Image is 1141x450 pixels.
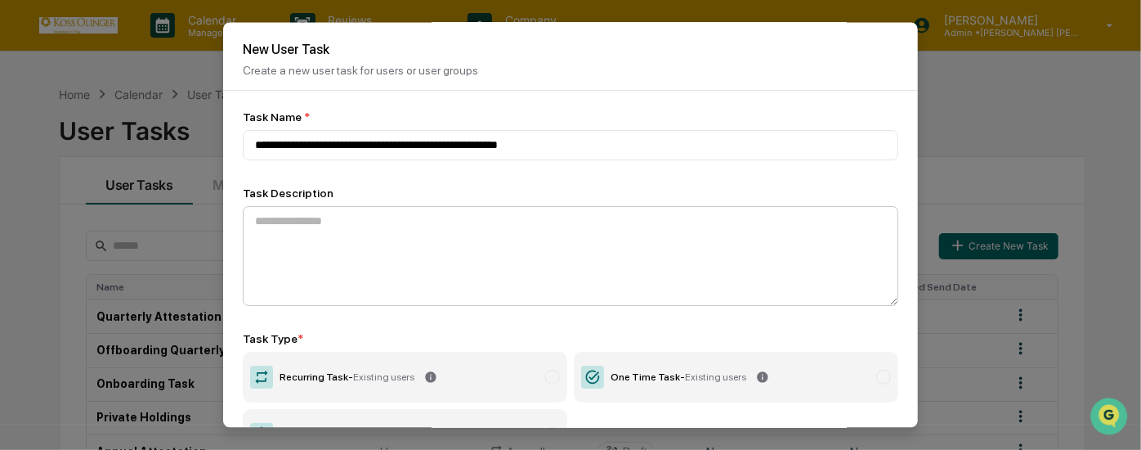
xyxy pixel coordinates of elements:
button: Preview image: Preview [16,241,298,377]
h2: New User Task [243,43,898,58]
iframe: Open customer support [1089,396,1133,440]
div: Task Name [243,111,898,124]
div: Recurring Task - [280,372,414,384]
span: Existing users [685,372,746,384]
button: back [16,13,36,33]
img: Go home [43,13,62,33]
div: Hey [PERSON_NAME], I'm trying to launch a compliance manual attestation and the pdf will not load... [106,70,289,207]
div: Task Description [243,187,898,200]
p: Create a new user task for users or user groups [243,65,898,78]
span: Existing users [353,372,414,384]
div: One Time Task - [611,372,746,384]
button: Send [283,312,302,331]
div: Task Type [243,333,898,346]
img: image-20d2d8f3.png [16,241,298,377]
